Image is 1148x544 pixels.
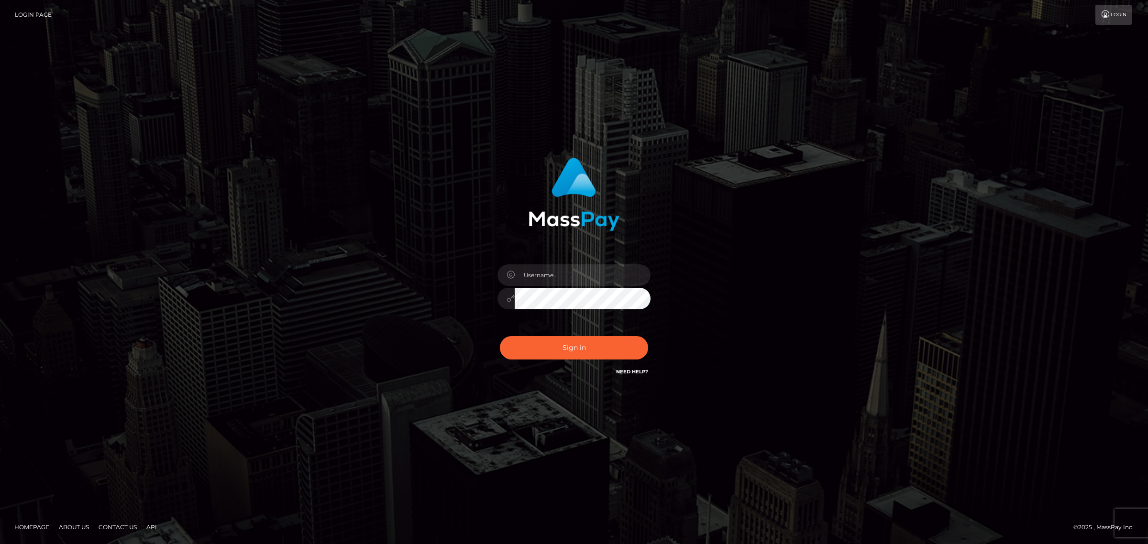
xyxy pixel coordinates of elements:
div: © 2025 , MassPay Inc. [1073,522,1141,533]
a: Need Help? [616,369,648,375]
a: API [143,520,161,534]
img: MassPay Login [529,158,619,231]
a: Login [1095,5,1132,25]
a: About Us [55,520,93,534]
a: Homepage [11,520,53,534]
button: Sign in [500,336,648,359]
a: Contact Us [95,520,141,534]
input: Username... [515,264,651,286]
a: Login Page [15,5,52,25]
